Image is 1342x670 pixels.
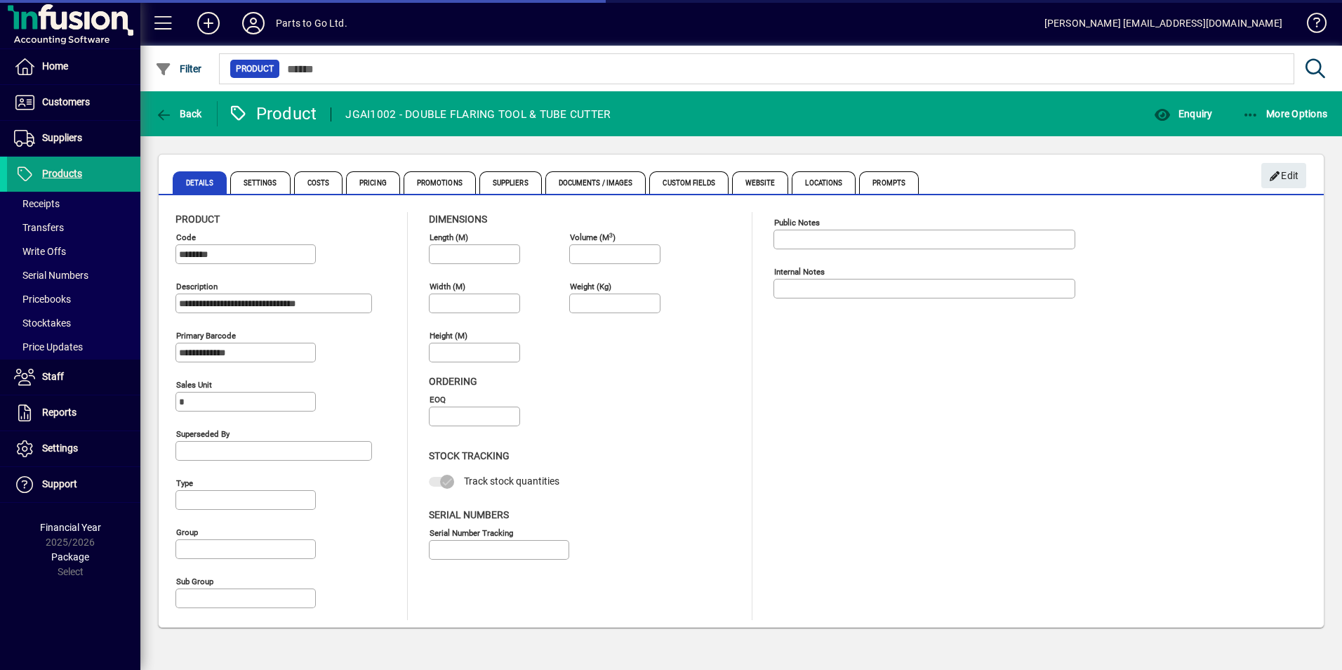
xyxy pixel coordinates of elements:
[7,216,140,239] a: Transfers
[175,214,220,225] span: Product
[176,429,230,439] mat-label: Superseded by
[7,311,140,335] a: Stocktakes
[14,294,71,305] span: Pricebooks
[236,62,274,76] span: Product
[230,171,291,194] span: Settings
[176,478,193,488] mat-label: Type
[173,171,227,194] span: Details
[430,527,513,537] mat-label: Serial Number tracking
[430,395,446,405] mat-label: EOQ
[7,335,140,359] a: Price Updates
[152,56,206,81] button: Filter
[42,96,90,107] span: Customers
[176,527,198,537] mat-label: Group
[14,246,66,257] span: Write Offs
[570,232,616,242] mat-label: Volume (m )
[155,63,202,74] span: Filter
[176,577,213,586] mat-label: Sub group
[774,218,820,228] mat-label: Public Notes
[14,222,64,233] span: Transfers
[7,263,140,287] a: Serial Numbers
[7,239,140,263] a: Write Offs
[14,317,71,329] span: Stocktakes
[51,551,89,563] span: Package
[570,282,611,291] mat-label: Weight (Kg)
[430,331,467,341] mat-label: Height (m)
[294,171,343,194] span: Costs
[464,475,559,487] span: Track stock quantities
[7,121,140,156] a: Suppliers
[346,171,400,194] span: Pricing
[14,341,83,353] span: Price Updates
[479,171,542,194] span: Suppliers
[7,360,140,395] a: Staff
[732,171,789,194] span: Website
[176,380,212,390] mat-label: Sales unit
[42,371,64,382] span: Staff
[176,331,236,341] mat-label: Primary barcode
[42,407,77,418] span: Reports
[1150,101,1216,126] button: Enquiry
[429,376,477,387] span: Ordering
[152,101,206,126] button: Back
[345,103,611,126] div: JGAI1002 - DOUBLE FLARING TOOL & TUBE CUTTER
[7,287,140,311] a: Pricebooks
[140,101,218,126] app-page-header-button: Back
[7,395,140,431] a: Reports
[1269,164,1299,188] span: Edit
[155,108,202,119] span: Back
[42,478,77,490] span: Support
[430,282,465,291] mat-label: Width (m)
[649,171,728,194] span: Custom Fields
[7,85,140,120] a: Customers
[430,232,468,242] mat-label: Length (m)
[40,522,101,533] span: Financial Year
[7,431,140,466] a: Settings
[1044,12,1282,34] div: [PERSON_NAME] [EMAIL_ADDRESS][DOMAIN_NAME]
[429,450,510,461] span: Stock Tracking
[609,231,613,238] sup: 3
[1296,3,1324,48] a: Knowledge Base
[228,103,317,125] div: Product
[42,168,82,179] span: Products
[792,171,856,194] span: Locations
[545,171,646,194] span: Documents / Images
[774,267,825,277] mat-label: Internal Notes
[429,214,487,225] span: Dimensions
[429,509,509,520] span: Serial Numbers
[42,442,78,454] span: Settings
[1239,101,1331,126] button: More Options
[1154,108,1212,119] span: Enquiry
[176,282,218,291] mat-label: Description
[7,49,140,84] a: Home
[176,232,196,242] mat-label: Code
[276,12,347,34] div: Parts to Go Ltd.
[859,171,919,194] span: Prompts
[1242,108,1328,119] span: More Options
[1261,163,1306,188] button: Edit
[231,11,276,36] button: Profile
[14,270,88,281] span: Serial Numbers
[404,171,476,194] span: Promotions
[14,198,60,209] span: Receipts
[7,192,140,216] a: Receipts
[7,467,140,502] a: Support
[42,132,82,143] span: Suppliers
[186,11,231,36] button: Add
[42,60,68,72] span: Home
